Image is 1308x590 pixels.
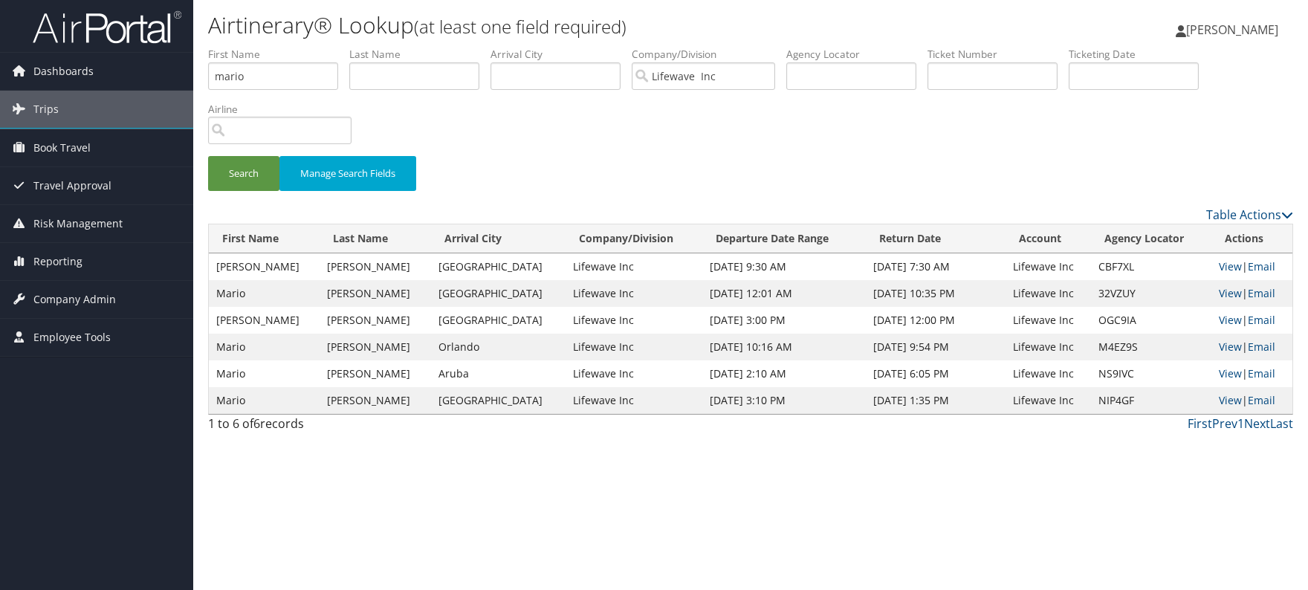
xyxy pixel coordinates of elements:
a: Email [1248,313,1275,327]
a: View [1219,259,1242,273]
td: | [1211,253,1292,280]
a: Email [1248,286,1275,300]
small: (at least one field required) [414,14,627,39]
label: Airline [208,102,363,117]
td: [DATE] 6:05 PM [866,360,1006,387]
span: [PERSON_NAME] [1186,22,1278,38]
span: Travel Approval [33,167,111,204]
th: Company/Division [566,224,703,253]
td: Lifewave Inc [1006,334,1091,360]
th: Last Name: activate to sort column ascending [320,224,430,253]
td: [GEOGRAPHIC_DATA] [431,307,566,334]
td: [DATE] 3:10 PM [702,387,866,414]
a: [PERSON_NAME] [1176,7,1293,52]
span: Trips [33,91,59,128]
a: View [1219,286,1242,300]
td: Mario [209,334,320,360]
a: Email [1248,366,1275,380]
td: [GEOGRAPHIC_DATA] [431,280,566,307]
td: [PERSON_NAME] [209,307,320,334]
td: [GEOGRAPHIC_DATA] [431,387,566,414]
label: First Name [208,47,349,62]
td: [DATE] 1:35 PM [866,387,1006,414]
a: 1 [1237,415,1244,432]
th: First Name: activate to sort column ascending [209,224,320,253]
td: [DATE] 7:30 AM [866,253,1006,280]
a: Last [1270,415,1293,432]
td: [PERSON_NAME] [209,253,320,280]
td: [DATE] 3:00 PM [702,307,866,334]
td: M4EZ9S [1091,334,1211,360]
td: [DATE] 12:01 AM [702,280,866,307]
td: Mario [209,360,320,387]
a: Table Actions [1206,207,1293,223]
div: 1 to 6 of records [208,415,463,440]
button: Manage Search Fields [279,156,416,191]
td: | [1211,280,1292,307]
td: Lifewave Inc [1006,307,1091,334]
a: Email [1248,393,1275,407]
th: Agency Locator: activate to sort column ascending [1091,224,1211,253]
h1: Airtinerary® Lookup [208,10,931,41]
td: Lifewave Inc [566,307,703,334]
button: Search [208,156,279,191]
a: Email [1248,340,1275,354]
td: OGC9IA [1091,307,1211,334]
th: Departure Date Range: activate to sort column ascending [702,224,866,253]
label: Company/Division [632,47,786,62]
a: View [1219,313,1242,327]
td: Lifewave Inc [1006,387,1091,414]
a: Next [1244,415,1270,432]
span: Dashboards [33,53,94,90]
a: View [1219,340,1242,354]
a: Prev [1212,415,1237,432]
td: | [1211,387,1292,414]
label: Ticket Number [927,47,1069,62]
span: 6 [253,415,260,432]
td: [PERSON_NAME] [320,253,430,280]
td: [PERSON_NAME] [320,307,430,334]
label: Arrival City [490,47,632,62]
td: [GEOGRAPHIC_DATA] [431,253,566,280]
span: Book Travel [33,129,91,166]
img: airportal-logo.png [33,10,181,45]
td: Lifewave Inc [1006,360,1091,387]
td: [DATE] 12:00 PM [866,307,1006,334]
td: [DATE] 2:10 AM [702,360,866,387]
td: 32VZUY [1091,280,1211,307]
td: Lifewave Inc [1006,280,1091,307]
td: Mario [209,387,320,414]
td: Lifewave Inc [566,280,703,307]
th: Return Date: activate to sort column ascending [866,224,1006,253]
span: Company Admin [33,281,116,318]
td: Lifewave Inc [566,334,703,360]
th: Account: activate to sort column ascending [1006,224,1091,253]
td: Lifewave Inc [566,360,703,387]
td: [DATE] 9:30 AM [702,253,866,280]
td: Lifewave Inc [1006,253,1091,280]
td: | [1211,307,1292,334]
label: Agency Locator [786,47,927,62]
th: Actions [1211,224,1292,253]
td: Mario [209,280,320,307]
td: | [1211,334,1292,360]
td: [DATE] 9:54 PM [866,334,1006,360]
a: First [1188,415,1212,432]
td: NIP4GF [1091,387,1211,414]
span: Employee Tools [33,319,111,356]
a: View [1219,393,1242,407]
span: Reporting [33,243,82,280]
label: Ticketing Date [1069,47,1210,62]
td: [DATE] 10:35 PM [866,280,1006,307]
label: Last Name [349,47,490,62]
a: Email [1248,259,1275,273]
td: [PERSON_NAME] [320,360,430,387]
td: Lifewave Inc [566,387,703,414]
td: [DATE] 10:16 AM [702,334,866,360]
td: [PERSON_NAME] [320,280,430,307]
td: [PERSON_NAME] [320,387,430,414]
td: Lifewave Inc [566,253,703,280]
td: CBF7XL [1091,253,1211,280]
td: [PERSON_NAME] [320,334,430,360]
span: Risk Management [33,205,123,242]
